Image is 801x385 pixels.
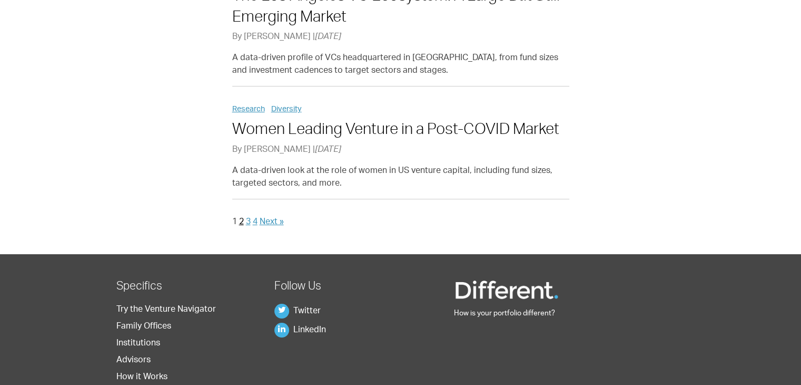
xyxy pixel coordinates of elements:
[232,218,237,227] span: 1
[274,280,422,295] h2: Follow Us
[315,33,341,42] span: [DATE]
[271,106,302,113] a: Diversity
[253,218,258,227] a: 4
[232,123,559,138] a: Women Leading Venture in a Post-COVID Market
[116,373,167,382] a: How it Works
[239,218,244,227] a: 2
[116,340,160,348] a: Institutions
[454,280,559,301] img: Different Funds
[260,218,284,227] a: Next »
[232,106,265,113] a: Research
[232,144,569,157] p: By [PERSON_NAME] |
[232,31,569,44] p: By [PERSON_NAME] |
[232,165,569,190] p: A data-driven look at the role of women in US venture capital, including fund sizes, targeted sec...
[246,218,251,227] a: 3
[116,306,216,314] a: Try the Venture Navigator
[315,146,341,155] span: [DATE]
[274,326,326,335] a: LinkedIn
[274,307,321,316] a: Twitter
[116,357,151,365] a: Advisors
[232,52,569,78] p: A data-driven profile of VCs headquartered in [GEOGRAPHIC_DATA], from fund sizes and investment c...
[116,323,171,331] a: Family Offices
[116,280,264,295] h2: Specifics
[454,307,685,320] p: How is your portfolio different?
